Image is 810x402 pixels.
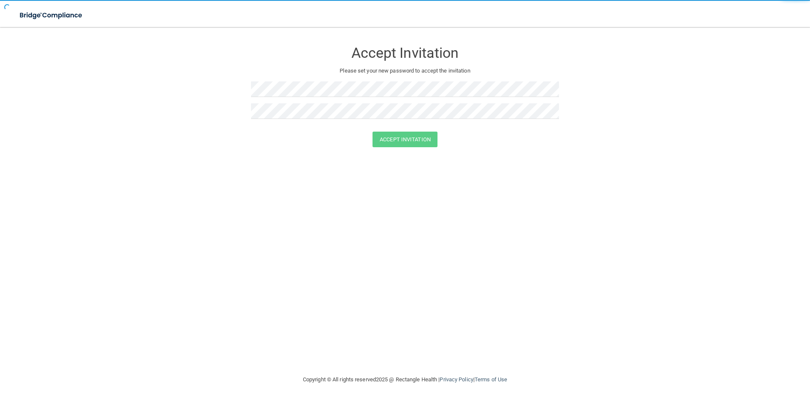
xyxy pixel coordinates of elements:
a: Privacy Policy [440,376,473,383]
button: Accept Invitation [373,132,437,147]
h3: Accept Invitation [251,45,559,61]
img: bridge_compliance_login_screen.278c3ca4.svg [13,7,90,24]
p: Please set your new password to accept the invitation [257,66,553,76]
a: Terms of Use [475,376,507,383]
div: Copyright © All rights reserved 2025 @ Rectangle Health | | [251,366,559,393]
